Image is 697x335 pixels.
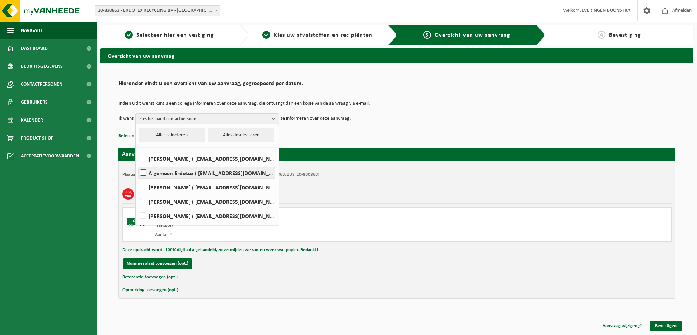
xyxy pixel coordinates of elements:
[609,32,641,38] span: Bevestiging
[274,32,373,38] span: Kies uw afvalstoffen en recipiënten
[118,113,134,124] p: Ik wens
[208,128,274,142] button: Alles deselecteren
[21,39,48,57] span: Dashboard
[579,8,630,13] strong: LEVERINGEN BOONSTRA
[100,48,693,62] h2: Overzicht van uw aanvraag
[118,131,174,141] button: Referentie toevoegen (opt.)
[423,31,431,39] span: 3
[252,31,383,39] a: 2Kies uw afvalstoffen en recipiënten
[21,75,62,93] span: Contactpersonen
[125,31,133,39] span: 1
[650,321,682,331] a: Bevestigen
[21,129,53,147] span: Product Shop
[118,101,675,106] p: Indien u dit wenst kunt u een collega informeren over deze aanvraag, die ontvangt dan een kopie v...
[598,31,605,39] span: 4
[281,113,351,124] p: te informeren over deze aanvraag.
[139,114,269,124] span: Kies bestaand contactpersoon
[139,182,275,193] label: [PERSON_NAME] ( [EMAIL_ADDRESS][DOMAIN_NAME] )
[136,32,214,38] span: Selecteer hier een vestiging
[435,32,510,38] span: Overzicht van uw aanvraag
[104,31,234,39] a: 1Selecteer hier een vestiging
[122,172,154,177] strong: Plaatsingsadres:
[95,6,220,16] span: 10-830863 - ERDOTEX RECYCLING BV - Ridderkerk
[126,211,148,233] img: BL-SO-LV.png
[21,147,79,165] span: Acceptatievoorwaarden
[122,151,176,157] strong: Aanvraag voor [DATE]
[21,22,43,39] span: Navigatie
[122,273,178,282] button: Referentie toevoegen (opt.)
[155,232,426,238] div: Aantal: 2
[21,93,48,111] span: Gebruikers
[597,321,647,331] a: Aanvraag wijzigen
[139,128,205,142] button: Alles selecteren
[262,31,270,39] span: 2
[139,153,275,164] label: [PERSON_NAME] ( [EMAIL_ADDRESS][DOMAIN_NAME] )
[95,5,220,16] span: 10-830863 - ERDOTEX RECYCLING BV - Ridderkerk
[118,81,675,90] h2: Hieronder vindt u een overzicht van uw aanvraag, gegroepeerd per datum.
[139,196,275,207] label: [PERSON_NAME] ( [EMAIL_ADDRESS][DOMAIN_NAME] )
[155,223,426,228] div: Transport
[122,286,178,295] button: Opmerking toevoegen (opt.)
[21,111,43,129] span: Kalender
[21,57,63,75] span: Bedrijfsgegevens
[139,167,275,178] label: Algemeen Erdotex ( [EMAIL_ADDRESS][DOMAIN_NAME] )
[139,211,275,221] label: [PERSON_NAME] ( [EMAIL_ADDRESS][DOMAIN_NAME] )
[122,245,318,255] button: Deze opdracht wordt 100% digitaal afgehandeld, zo vermijden we samen weer wat papier. Bedankt!
[135,113,279,124] button: Kies bestaand contactpersoon
[123,258,192,269] button: Nummerplaat toevoegen (opt.)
